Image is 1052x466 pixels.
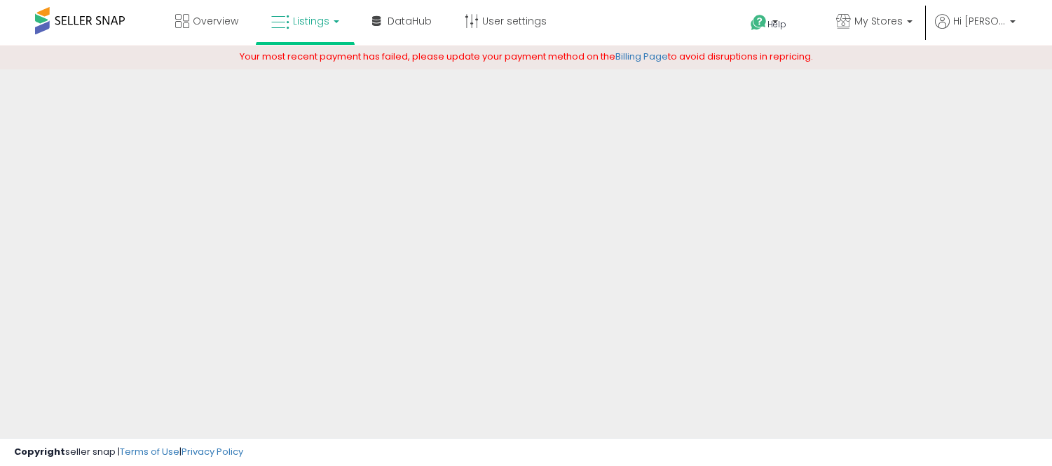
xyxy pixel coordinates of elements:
span: DataHub [388,14,432,28]
span: Listings [293,14,329,28]
a: Terms of Use [120,445,179,458]
div: seller snap | | [14,446,243,459]
span: Hi [PERSON_NAME] [953,14,1006,28]
span: Overview [193,14,238,28]
a: Privacy Policy [182,445,243,458]
span: Help [767,18,786,30]
i: Get Help [750,14,767,32]
strong: Copyright [14,445,65,458]
a: Hi [PERSON_NAME] [935,14,1016,46]
span: Your most recent payment has failed, please update your payment method on the to avoid disruption... [240,50,813,63]
a: Help [739,4,814,46]
span: My Stores [854,14,903,28]
a: Billing Page [615,50,668,63]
